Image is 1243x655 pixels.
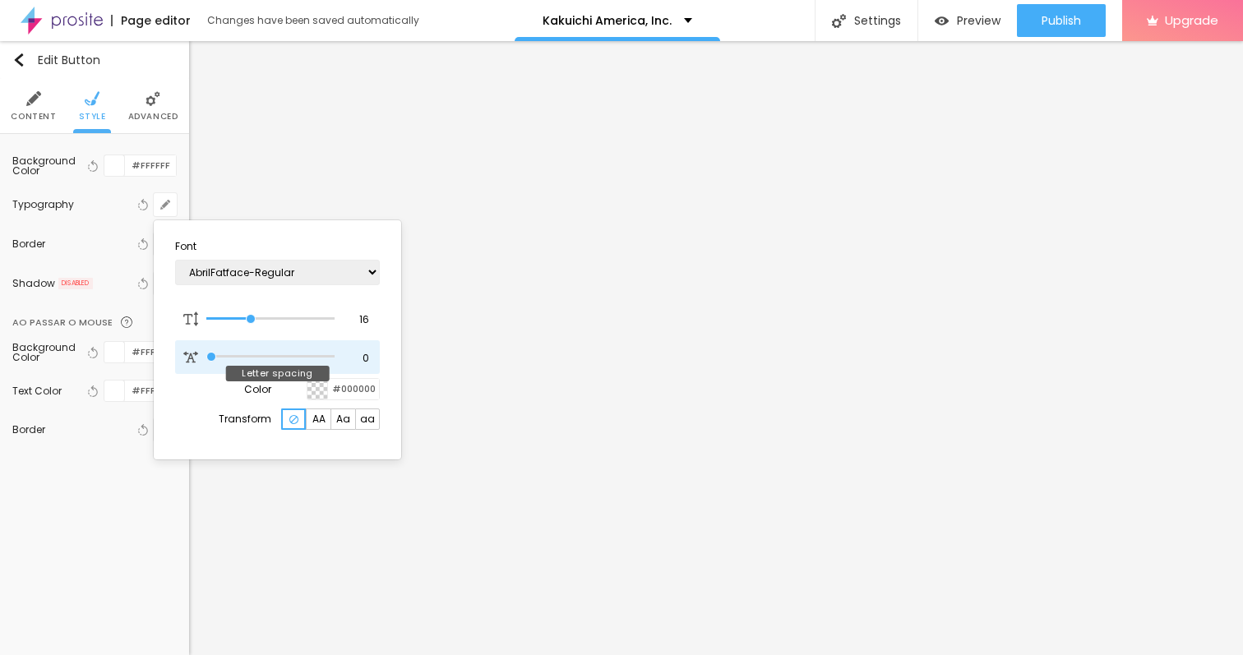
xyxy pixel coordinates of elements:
[244,385,271,394] p: Color
[289,415,298,424] img: Icone
[336,414,350,424] span: Aa
[312,414,326,424] span: AA
[219,414,271,424] p: Transform
[360,414,375,424] span: aa
[183,350,198,365] img: Icon Letter Spacing
[183,311,198,326] img: Icon Font Size
[175,242,380,251] p: Font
